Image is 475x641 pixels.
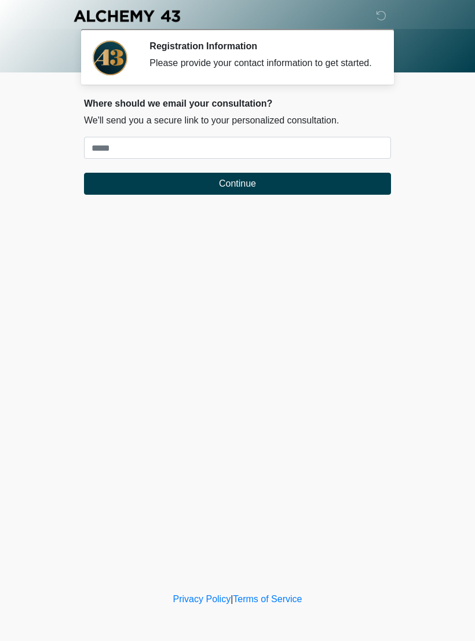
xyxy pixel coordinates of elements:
[84,98,391,109] h2: Where should we email your consultation?
[233,594,302,604] a: Terms of Service
[173,594,231,604] a: Privacy Policy
[84,173,391,195] button: Continue
[72,9,181,23] img: Alchemy 43 Logo
[84,114,391,128] p: We'll send you a secure link to your personalized consultation.
[93,41,127,75] img: Agent Avatar
[231,594,233,604] a: |
[149,41,374,52] h2: Registration Information
[149,56,374,70] div: Please provide your contact information to get started.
